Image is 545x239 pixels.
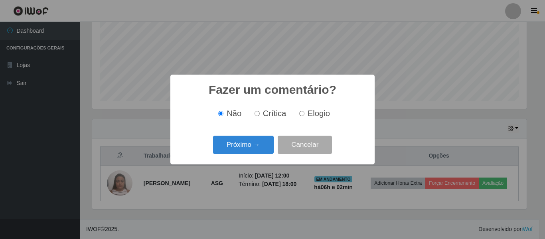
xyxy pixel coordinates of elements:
input: Crítica [255,111,260,116]
span: Não [227,109,241,118]
span: Elogio [308,109,330,118]
button: Cancelar [278,136,332,154]
h2: Fazer um comentário? [209,83,336,97]
button: Próximo → [213,136,274,154]
span: Crítica [263,109,286,118]
input: Elogio [299,111,304,116]
input: Não [218,111,223,116]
